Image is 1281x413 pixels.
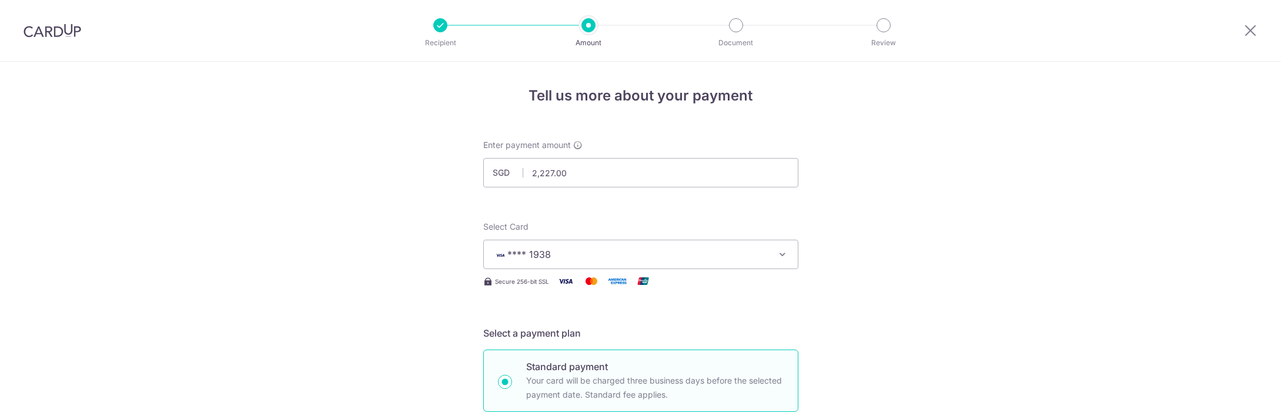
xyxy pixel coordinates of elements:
p: Amount [545,37,632,49]
img: Mastercard [580,274,603,288]
span: translation missing: en.payables.payment_networks.credit_card.summary.labels.select_card [483,221,529,231]
span: SGD [493,167,523,179]
img: Visa [554,274,577,288]
img: American Express [606,274,629,288]
img: CardUp [24,23,81,38]
span: Secure 256-bit SSL [495,277,549,286]
span: Enter payment amount [483,139,571,151]
img: Union Pay [631,274,655,288]
h5: Select a payment plan [483,326,798,340]
p: Standard payment [526,360,784,374]
h4: Tell us more about your payment [483,85,798,106]
p: Document [693,37,780,49]
p: Your card will be charged three business days before the selected payment date. Standard fee appl... [526,374,784,402]
input: 0.00 [483,158,798,187]
p: Recipient [397,37,484,49]
p: Review [840,37,927,49]
iframe: Opens a widget where you can find more information [1207,378,1269,407]
img: VISA [493,251,507,259]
